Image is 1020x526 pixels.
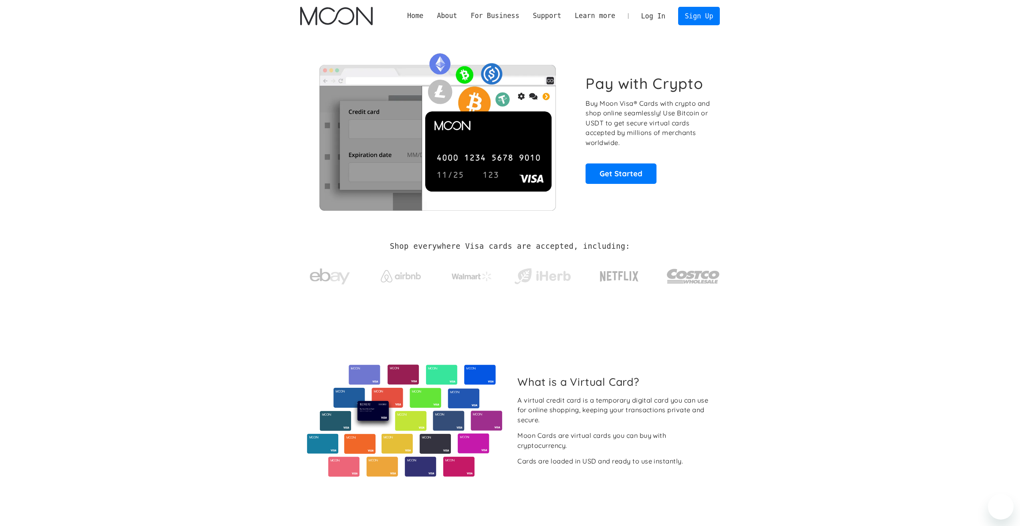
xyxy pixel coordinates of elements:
[442,264,501,285] a: Walmart
[568,11,622,21] div: Learn more
[533,11,561,21] div: Support
[513,266,572,287] img: iHerb
[437,11,457,21] div: About
[667,261,720,291] img: Costco
[464,11,526,21] div: For Business
[371,262,430,286] a: Airbnb
[517,395,713,425] div: A virtual credit card is a temporary digital card you can use for online shopping, keeping your t...
[471,11,519,21] div: For Business
[400,11,430,21] a: Home
[599,266,639,286] img: Netflix
[452,272,492,281] img: Walmart
[300,7,373,25] img: Moon Logo
[586,75,703,93] h1: Pay with Crypto
[667,253,720,295] a: Costco
[634,7,672,25] a: Log In
[526,11,568,21] div: Support
[390,242,630,251] h2: Shop everywhere Visa cards are accepted, including:
[381,270,421,282] img: Airbnb
[584,258,655,290] a: Netflix
[310,264,350,289] img: ebay
[678,7,720,25] a: Sign Up
[300,7,373,25] a: home
[517,456,683,466] div: Cards are loaded in USD and ready to use instantly.
[513,258,572,291] a: iHerb
[586,163,656,183] a: Get Started
[300,256,360,293] a: ebay
[575,11,615,21] div: Learn more
[300,48,575,210] img: Moon Cards let you spend your crypto anywhere Visa is accepted.
[306,365,503,477] img: Virtual cards from Moon
[517,431,713,450] div: Moon Cards are virtual cards you can buy with cryptocurrency.
[988,494,1014,520] iframe: Button to launch messaging window
[586,99,711,148] p: Buy Moon Visa® Cards with crypto and shop online seamlessly! Use Bitcoin or USDT to get secure vi...
[430,11,464,21] div: About
[517,375,713,388] h2: What is a Virtual Card?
